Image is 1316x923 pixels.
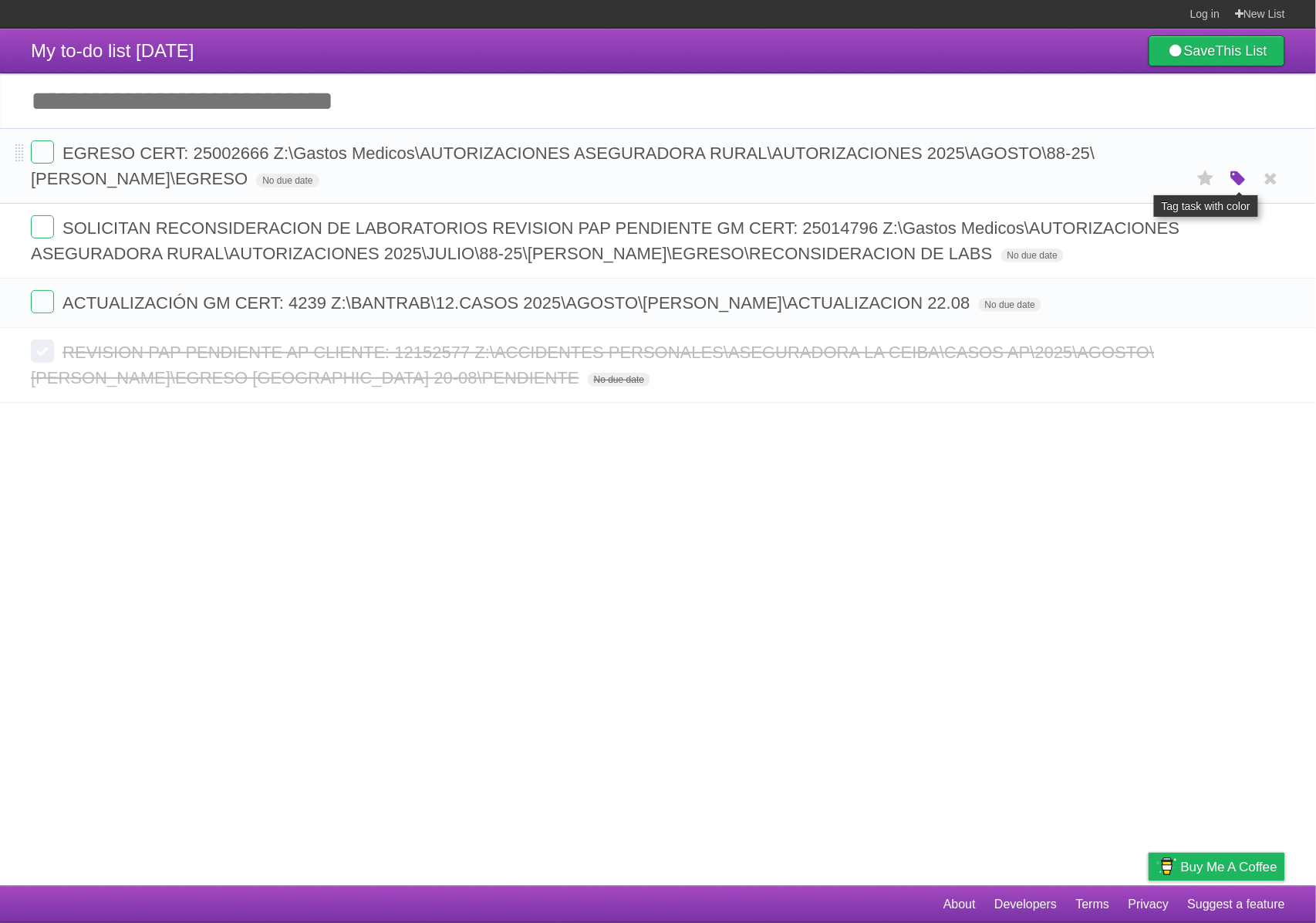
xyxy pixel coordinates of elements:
span: REVISION PAP PENDIENTE AP CLIENTE: 12152577 Z:\ACCIDENTES PERSONALES\ASEGURADORA LA CEIBA\CASOS A... [31,343,1155,387]
label: Done [31,215,54,238]
a: Suggest a feature [1188,890,1285,919]
span: No due date [588,373,650,387]
label: Star task [1191,166,1220,191]
b: This List [1216,43,1267,59]
span: My to-do list [DATE] [31,40,194,61]
label: Done [31,140,54,164]
span: No due date [979,298,1041,312]
a: SaveThis List [1149,35,1285,66]
span: No due date [256,174,319,188]
span: No due date [1001,248,1064,262]
a: Privacy [1129,890,1169,919]
span: EGRESO CERT: 25002666 Z:\Gastos Medicos\AUTORIZACIONES ASEGURADORA RURAL\AUTORIZACIONES 2025\AGOS... [31,144,1095,188]
label: Done [31,340,54,363]
a: Developers [994,890,1057,919]
a: Terms [1076,890,1110,919]
label: Done [31,290,54,313]
span: SOLICITAN RECONSIDERACION DE LABORATORIOS REVISION PAP PENDIENTE GM CERT: 25014796 Z:\Gastos Medi... [31,218,1179,263]
a: Buy me a coffee [1149,853,1285,881]
span: ACTUALIZACIÓN GM CERT: 4239 Z:\BANTRAB\12.CASOS 2025\AGOSTO\[PERSON_NAME]\ACTUALIZACION 22.08 [62,293,974,313]
span: Buy me a coffee [1181,854,1277,881]
a: About [943,890,976,919]
img: Buy me a coffee [1156,854,1177,880]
